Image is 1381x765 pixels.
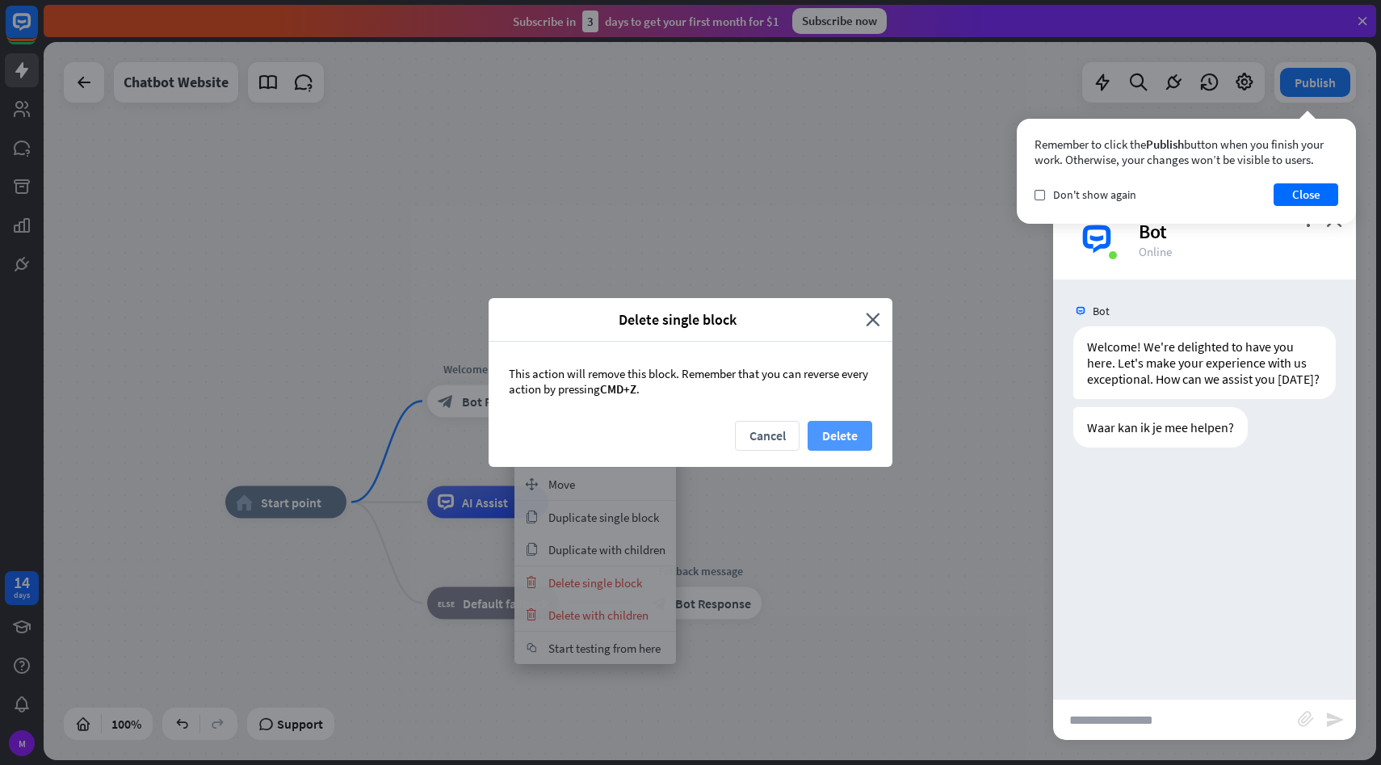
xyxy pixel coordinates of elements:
[808,421,872,451] button: Delete
[1073,326,1336,399] div: Welcome! We're delighted to have you here. Let's make your experience with us exceptional. How ca...
[1139,219,1337,244] div: Bot
[489,342,892,421] div: This action will remove this block. Remember that you can reverse every action by pressing .
[1053,187,1136,202] span: Don't show again
[501,310,854,329] span: Delete single block
[1035,137,1338,167] div: Remember to click the button when you finish your work. Otherwise, your changes won’t be visible ...
[1093,304,1110,318] span: Bot
[1274,183,1338,206] button: Close
[1139,244,1337,259] div: Online
[866,310,880,329] i: close
[1325,710,1345,729] i: send
[13,6,61,55] button: Open LiveChat chat widget
[600,381,636,397] span: CMD+Z
[1146,137,1184,152] span: Publish
[735,421,800,451] button: Cancel
[1298,711,1314,727] i: block_attachment
[1073,407,1248,448] div: Waar kan ik je mee helpen?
